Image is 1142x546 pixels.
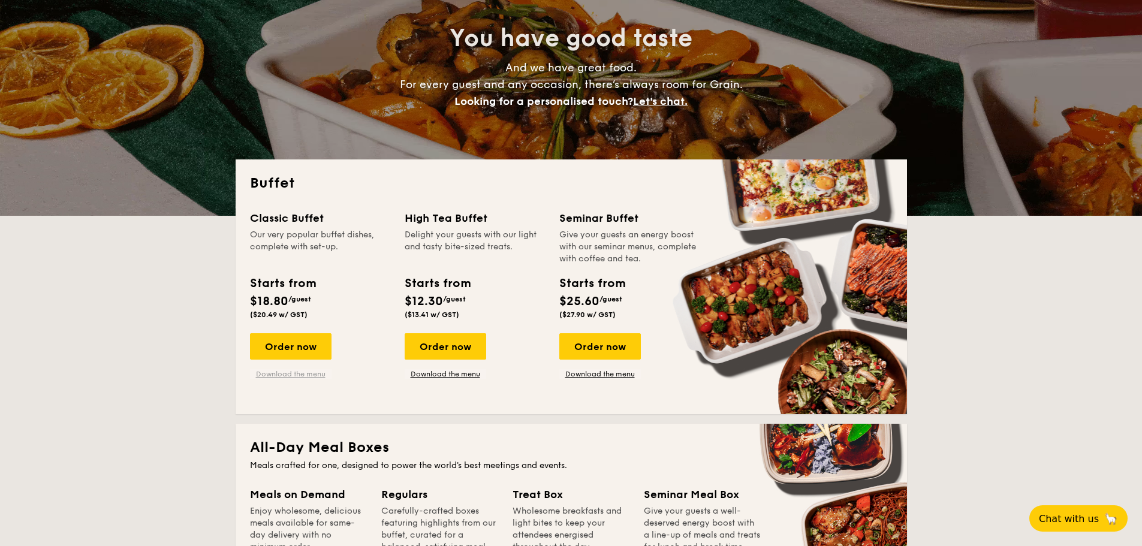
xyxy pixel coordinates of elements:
div: Give your guests an energy boost with our seminar menus, complete with coffee and tea. [559,229,700,265]
span: 🦙 [1104,512,1118,526]
h2: Buffet [250,174,893,193]
span: You have good taste [450,24,692,53]
div: Starts from [405,274,470,292]
span: /guest [599,295,622,303]
div: Starts from [559,274,625,292]
span: ($13.41 w/ GST) [405,310,459,319]
span: Chat with us [1039,513,1099,524]
a: Download the menu [250,369,332,379]
div: Treat Box [513,486,629,503]
div: Regulars [381,486,498,503]
a: Download the menu [559,369,641,379]
span: Looking for a personalised touch? [454,95,633,108]
div: Seminar Meal Box [644,486,761,503]
div: Our very popular buffet dishes, complete with set-up. [250,229,390,265]
span: $12.30 [405,294,443,309]
span: /guest [288,295,311,303]
h2: All-Day Meal Boxes [250,438,893,457]
span: Let's chat. [633,95,688,108]
div: Meals on Demand [250,486,367,503]
div: Order now [405,333,486,360]
div: Classic Buffet [250,210,390,227]
div: Order now [250,333,332,360]
div: Order now [559,333,641,360]
a: Download the menu [405,369,486,379]
div: High Tea Buffet [405,210,545,227]
div: Delight your guests with our light and tasty bite-sized treats. [405,229,545,265]
button: Chat with us🦙 [1029,505,1128,532]
span: And we have great food. For every guest and any occasion, there’s always room for Grain. [400,61,743,108]
span: ($20.49 w/ GST) [250,310,308,319]
div: Meals crafted for one, designed to power the world's best meetings and events. [250,460,893,472]
div: Seminar Buffet [559,210,700,227]
span: $25.60 [559,294,599,309]
span: ($27.90 w/ GST) [559,310,616,319]
div: Starts from [250,274,315,292]
span: /guest [443,295,466,303]
span: $18.80 [250,294,288,309]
